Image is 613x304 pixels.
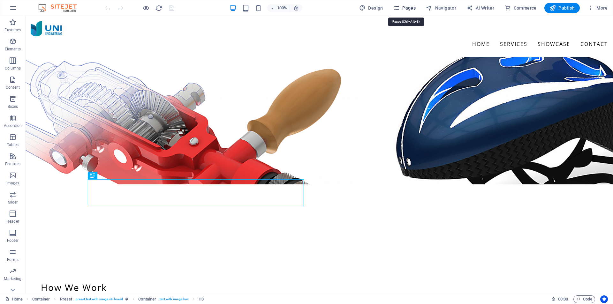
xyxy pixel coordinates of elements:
[549,5,575,11] span: Publish
[551,295,568,303] h6: Session time
[277,4,287,12] h6: 100%
[576,295,592,303] span: Code
[7,238,19,243] p: Footer
[357,3,386,13] button: Design
[359,5,383,11] span: Design
[142,4,150,12] button: Click here to leave preview mode and continue editing
[5,66,21,71] p: Columns
[75,295,123,303] span: . preset-text-with-image-v4-boxed
[6,85,20,90] p: Content
[159,295,189,303] span: . text-with-image-box
[199,295,204,303] span: Click to select. Double-click to edit
[8,200,18,205] p: Slider
[4,123,22,128] p: Accordion
[5,295,23,303] a: Click to cancel selection. Double-click to open Pages
[6,219,19,224] p: Header
[423,3,459,13] button: Navigator
[5,161,20,167] p: Features
[585,3,610,13] button: More
[573,295,595,303] button: Code
[426,5,456,11] span: Navigator
[7,142,19,147] p: Tables
[5,47,21,52] p: Elements
[600,295,608,303] button: Usercentrics
[4,27,21,33] p: Favorites
[544,3,580,13] button: Publish
[155,4,163,12] button: reload
[587,5,608,11] span: More
[7,257,19,262] p: Forms
[502,3,539,13] button: Commerce
[125,297,128,301] i: This element is a customizable preset
[293,5,299,11] i: On resize automatically adjust zoom level to fit chosen device.
[466,5,494,11] span: AI Writer
[155,4,163,12] i: Reload page
[504,5,537,11] span: Commerce
[32,295,50,303] span: Click to select. Double-click to edit
[393,5,416,11] span: Pages
[8,104,18,109] p: Boxes
[464,3,497,13] button: AI Writer
[563,297,564,301] span: :
[558,295,568,303] span: 00 00
[6,181,19,186] p: Images
[138,295,156,303] span: Click to select. Double-click to edit
[391,3,418,13] button: Pages
[32,295,204,303] nav: breadcrumb
[267,4,290,12] button: 100%
[357,3,386,13] div: Design (Ctrl+Alt+Y)
[60,295,72,303] span: Click to select. Double-click to edit
[37,4,85,12] img: Editor Logo
[4,276,21,281] p: Marketing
